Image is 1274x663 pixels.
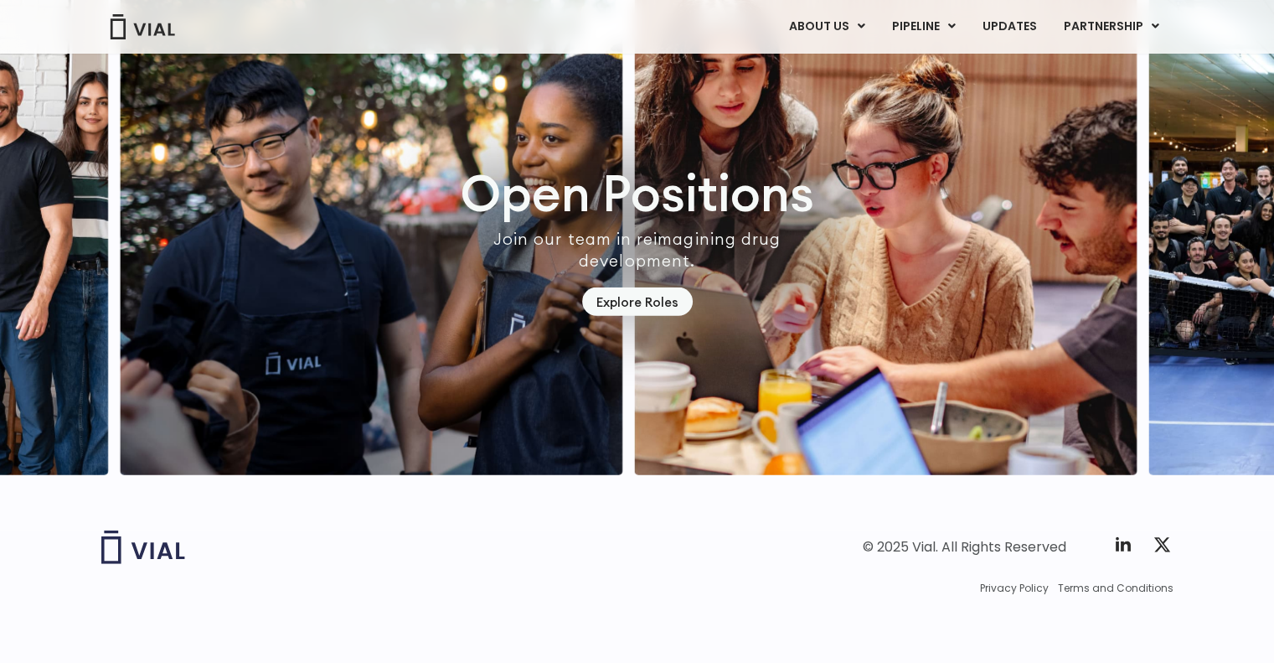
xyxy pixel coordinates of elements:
[968,13,1049,41] a: UPDATES
[1058,581,1173,596] a: Terms and Conditions
[878,13,967,41] a: PIPELINEMenu Toggle
[1050,13,1172,41] a: PARTNERSHIPMenu Toggle
[863,538,1066,557] div: © 2025 Vial. All Rights Reserved
[980,581,1049,596] a: Privacy Policy
[101,531,185,564] img: Vial logo wih "Vial" spelled out
[775,13,877,41] a: ABOUT USMenu Toggle
[582,287,693,317] a: Explore Roles
[109,14,176,39] img: Vial Logo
